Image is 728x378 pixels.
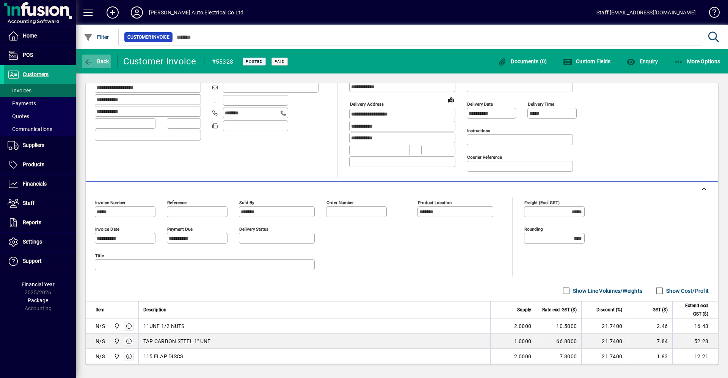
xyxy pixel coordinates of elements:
div: [PERSON_NAME] Auto Electrical Co Ltd [149,6,243,19]
span: Support [23,258,42,264]
app-page-header-button: Back [76,55,118,68]
button: Profile [125,6,149,19]
span: Communications [8,126,52,132]
a: Support [4,252,76,271]
span: Customer Invoice [127,33,169,41]
label: Show Cost/Profit [665,287,709,295]
div: N/S [96,337,105,345]
span: Reports [23,219,41,225]
span: More Options [674,58,720,64]
label: Show Line Volumes/Weights [571,287,642,295]
mat-label: Instructions [467,128,490,133]
span: Central [112,322,121,330]
div: 66.8000 [541,337,577,345]
span: Supply [517,306,531,314]
span: Enquiry [626,58,658,64]
span: Filter [84,34,109,40]
span: Quotes [8,113,29,119]
span: GST ($) [653,306,668,314]
div: #55328 [212,56,234,68]
td: 7.84 [627,334,672,349]
td: 12.21 [672,349,718,364]
mat-label: Invoice number [95,200,126,205]
span: Financial Year [22,281,55,287]
mat-label: Delivery status [239,226,268,232]
span: Paid [275,59,285,64]
span: Home [23,33,37,39]
div: Customer Invoice [123,55,196,67]
span: Description [143,306,166,314]
span: Financials [23,181,47,187]
a: Suppliers [4,136,76,155]
span: Extend excl GST ($) [677,301,708,318]
div: N/S [96,322,105,330]
mat-label: Courier Reference [467,155,502,160]
td: 21.7400 [581,319,627,334]
mat-label: Delivery date [467,102,493,107]
span: POS [23,52,33,58]
mat-label: Reference [167,200,187,205]
span: Custom Fields [563,58,611,64]
span: TAP CARBON STEEL 1" UNF [143,337,211,345]
span: Suppliers [23,142,44,148]
mat-label: Delivery time [528,102,554,107]
span: Customers [23,71,49,77]
a: Financials [4,175,76,194]
span: 1" UNF 1/2 NUTS [143,322,185,330]
span: Posted [246,59,263,64]
mat-label: Freight (excl GST) [524,200,560,205]
a: Products [4,155,76,174]
a: View on map [445,94,457,106]
span: Item [96,306,105,314]
div: N/S [96,353,105,360]
span: Settings [23,239,42,245]
a: Communications [4,123,76,136]
a: Quotes [4,110,76,123]
mat-label: Product location [418,200,452,205]
mat-label: Title [95,253,104,258]
button: Back [82,55,111,68]
span: Central [112,352,121,361]
a: Invoices [4,84,76,97]
mat-label: Rounding [524,226,543,232]
span: Package [28,297,48,303]
button: Enquiry [624,55,660,68]
mat-label: Payment due [167,226,193,232]
div: Staff [EMAIL_ADDRESS][DOMAIN_NAME] [596,6,696,19]
span: 1.0000 [514,337,532,345]
a: POS [4,46,76,65]
button: Custom Fields [561,55,613,68]
td: 2.46 [627,319,672,334]
a: Staff [4,194,76,213]
mat-label: Sold by [239,200,254,205]
button: Filter [82,30,111,44]
button: Documents (0) [496,55,549,68]
td: 52.28 [672,334,718,349]
td: 21.7400 [581,349,627,364]
td: 16.43 [672,319,718,334]
span: 2.0000 [514,353,532,360]
td: 21.7400 [581,334,627,349]
span: Documents (0) [498,58,547,64]
a: Reports [4,213,76,232]
td: 1.83 [627,349,672,364]
button: More Options [672,55,722,68]
span: Products [23,161,44,167]
a: Settings [4,233,76,251]
span: Payments [8,100,36,106]
a: Home [4,27,76,45]
div: 10.5000 [541,322,577,330]
span: Rate excl GST ($) [542,306,577,314]
a: Knowledge Base [703,2,719,26]
span: 115 FLAP DISCS [143,353,184,360]
span: Staff [23,200,35,206]
span: 2.0000 [514,322,532,330]
a: Payments [4,97,76,110]
span: Back [84,58,109,64]
mat-label: Invoice date [95,226,119,232]
button: Add [100,6,125,19]
div: 7.8000 [541,353,577,360]
span: Discount (%) [596,306,622,314]
mat-label: Order number [326,200,354,205]
span: Central [112,337,121,345]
